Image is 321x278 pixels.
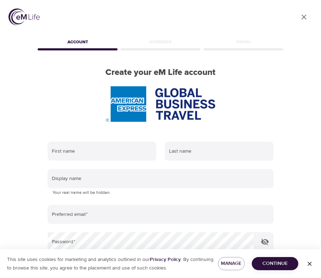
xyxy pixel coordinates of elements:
[252,257,298,270] button: Continue
[218,257,245,270] button: Manage
[150,256,181,263] a: Privacy Policy
[295,9,312,26] a: close
[106,86,215,122] img: AmEx%20GBT%20logo.png
[53,189,268,196] p: Your real name will be hidden.
[36,67,285,78] h2: Create your eM Life account
[224,259,239,268] span: Manage
[257,259,293,268] span: Continue
[9,9,40,25] img: logo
